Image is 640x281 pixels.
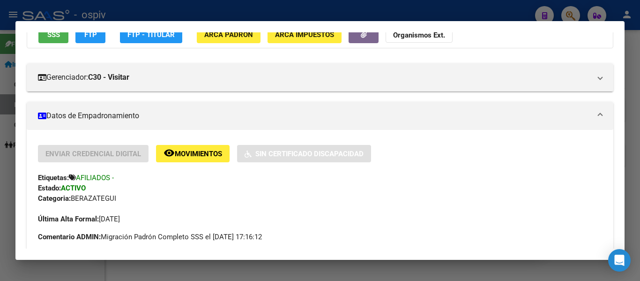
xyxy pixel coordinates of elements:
[27,63,613,91] mat-expansion-panel-header: Gerenciador:C30 - Visitar
[38,193,602,204] div: BERAZATEGUI
[255,150,364,158] span: Sin Certificado Discapacidad
[268,26,342,43] button: ARCA Impuestos
[237,145,371,162] button: Sin Certificado Discapacidad
[204,30,253,39] span: ARCA Padrón
[164,147,175,159] mat-icon: remove_red_eye
[61,184,86,192] strong: ACTIVO
[38,145,149,162] button: Enviar Credencial Digital
[75,26,105,43] button: FTP
[175,150,222,158] span: Movimientos
[38,194,71,203] strong: Categoria:
[76,174,114,182] span: AFILIADOS -
[197,26,260,43] button: ARCA Padrón
[84,30,97,39] span: FTP
[38,110,591,122] mat-panel-title: Datos de Empadronamiento
[47,30,60,39] span: SSS
[275,30,334,39] span: ARCA Impuestos
[38,174,69,182] strong: Etiquetas:
[27,102,613,130] mat-expansion-panel-header: Datos de Empadronamiento
[38,233,101,241] strong: Comentario ADMIN:
[38,215,99,223] strong: Última Alta Formal:
[38,26,68,43] button: SSS
[38,232,262,242] span: Migración Padrón Completo SSS el [DATE] 17:16:12
[120,26,182,43] button: FTP - Titular
[393,31,445,39] strong: Organismos Ext.
[45,150,141,158] span: Enviar Credencial Digital
[38,215,120,223] span: [DATE]
[88,72,129,83] strong: C30 - Visitar
[608,249,631,272] div: Open Intercom Messenger
[156,145,230,162] button: Movimientos
[127,30,175,39] span: FTP - Titular
[386,26,453,43] button: Organismos Ext.
[38,184,61,192] strong: Estado:
[38,72,591,83] mat-panel-title: Gerenciador:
